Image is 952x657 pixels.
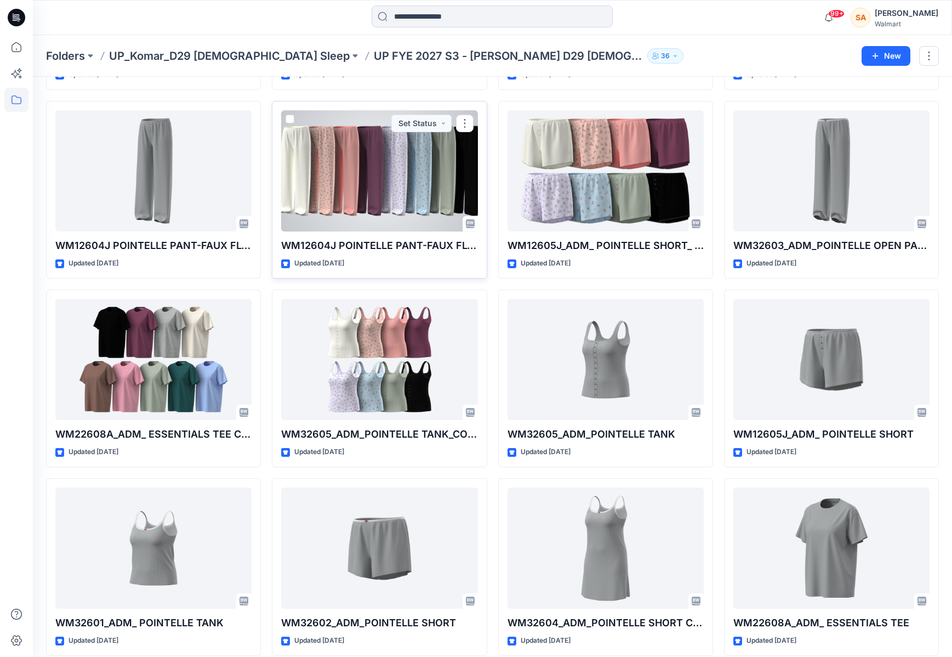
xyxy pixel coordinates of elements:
div: SA [851,8,870,27]
button: New [862,46,910,66]
p: Updated [DATE] [746,258,796,269]
p: WM12604J POINTELLE PANT-FAUX FLY & BUTTONS + PICOT [55,238,252,253]
a: UP_Komar_D29 [DEMOGRAPHIC_DATA] Sleep [109,48,350,64]
p: Updated [DATE] [521,258,571,269]
p: WM32603_ADM_POINTELLE OPEN PANT [733,238,930,253]
a: WM32603_ADM_POINTELLE OPEN PANT [733,110,930,231]
p: WM32602_ADM_POINTELLE SHORT [281,615,477,631]
p: Updated [DATE] [746,446,796,458]
div: [PERSON_NAME] [875,7,938,20]
a: WM32601_ADM_ POINTELLE TANK [55,488,252,609]
a: WM32604_ADM_POINTELLE SHORT CHEMISE [508,488,704,609]
a: Folders [46,48,85,64]
p: Updated [DATE] [294,258,344,269]
a: WM32602_ADM_POINTELLE SHORT [281,488,477,609]
p: Updated [DATE] [521,446,571,458]
a: WM12604J POINTELLE PANT-FAUX FLY & BUTTONS + PICOT [55,110,252,231]
p: Updated [DATE] [746,635,796,647]
p: WM12605J_ADM_ POINTELLE SHORT [733,427,930,442]
p: Updated [DATE] [294,635,344,647]
a: WM32605_ADM_POINTELLE TANK_COLORWAY [281,299,477,420]
a: WM32605_ADM_POINTELLE TANK [508,299,704,420]
a: WM22608A_ADM_ ESSENTIALS TEE COLORWAY [55,299,252,420]
a: WM12605J_ADM_ POINTELLE SHORT_ COLORWAY [508,110,704,231]
p: Updated [DATE] [294,446,344,458]
p: WM22608A_ADM_ ESSENTIALS TEE COLORWAY [55,427,252,442]
a: WM12605J_ADM_ POINTELLE SHORT [733,299,930,420]
a: WM12604J POINTELLE PANT-FAUX FLY & BUTTONS + PICOT_COLORWAY [281,110,477,231]
div: Walmart [875,20,938,28]
p: Updated [DATE] [69,258,118,269]
p: WM32604_ADM_POINTELLE SHORT CHEMISE [508,615,704,631]
p: WM32601_ADM_ POINTELLE TANK [55,615,252,631]
p: 36 [661,50,670,62]
a: WM22608A_ADM_ ESSENTIALS TEE [733,488,930,609]
p: Updated [DATE] [521,635,571,647]
button: 36 [647,48,683,64]
p: WM12604J POINTELLE PANT-FAUX FLY & BUTTONS + PICOT_COLORWAY [281,238,477,253]
p: Updated [DATE] [69,635,118,647]
p: UP FYE 2027 S3 - [PERSON_NAME] D29 [DEMOGRAPHIC_DATA] Sleepwear [374,48,643,64]
p: WM32605_ADM_POINTELLE TANK [508,427,704,442]
span: 99+ [828,9,845,18]
p: Updated [DATE] [69,446,118,458]
p: WM22608A_ADM_ ESSENTIALS TEE [733,615,930,631]
p: WM32605_ADM_POINTELLE TANK_COLORWAY [281,427,477,442]
p: WM12605J_ADM_ POINTELLE SHORT_ COLORWAY [508,238,704,253]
